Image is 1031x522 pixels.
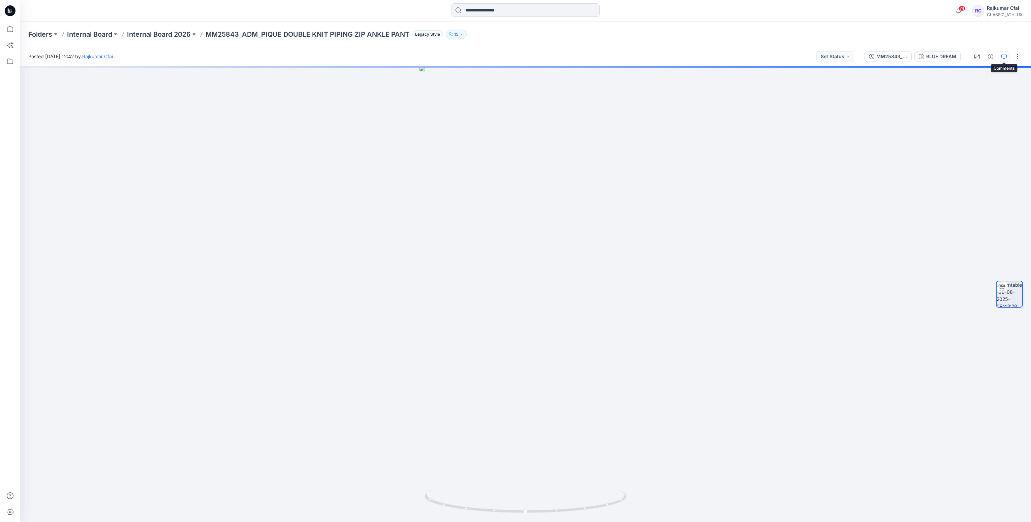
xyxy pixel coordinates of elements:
[987,4,1023,12] div: Rajkumar Cfai
[987,12,1023,17] div: CLASSIC_ATHLUX
[972,5,984,17] div: RC
[865,51,912,62] button: MM25843_ADM_PIQUE DOUBLE KNIT PIPING ZIP ANKLE PANT
[985,51,996,62] button: Details
[412,30,443,38] span: Legacy Style
[28,53,113,60] span: Posted [DATE] 12:42 by
[926,53,956,60] div: BLUE DREAM
[67,30,112,39] a: Internal Board
[127,30,191,39] a: Internal Board 2026
[914,51,961,62] button: BLUE DREAM
[876,53,907,60] div: MM25843_ADM_PIQUE DOUBLE KNIT PIPING ZIP ANKLE PANT
[958,6,966,11] span: 74
[82,54,113,59] a: Rajkumar Cfai
[454,31,458,38] p: 15
[997,281,1022,307] img: turntable-30-08-2025-09:43:28
[206,30,409,39] p: MM25843_ADM_PIQUE DOUBLE KNIT PIPING ZIP ANKLE PANT
[446,30,467,39] button: 15
[28,30,52,39] a: Folders
[409,30,443,39] button: Legacy Style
